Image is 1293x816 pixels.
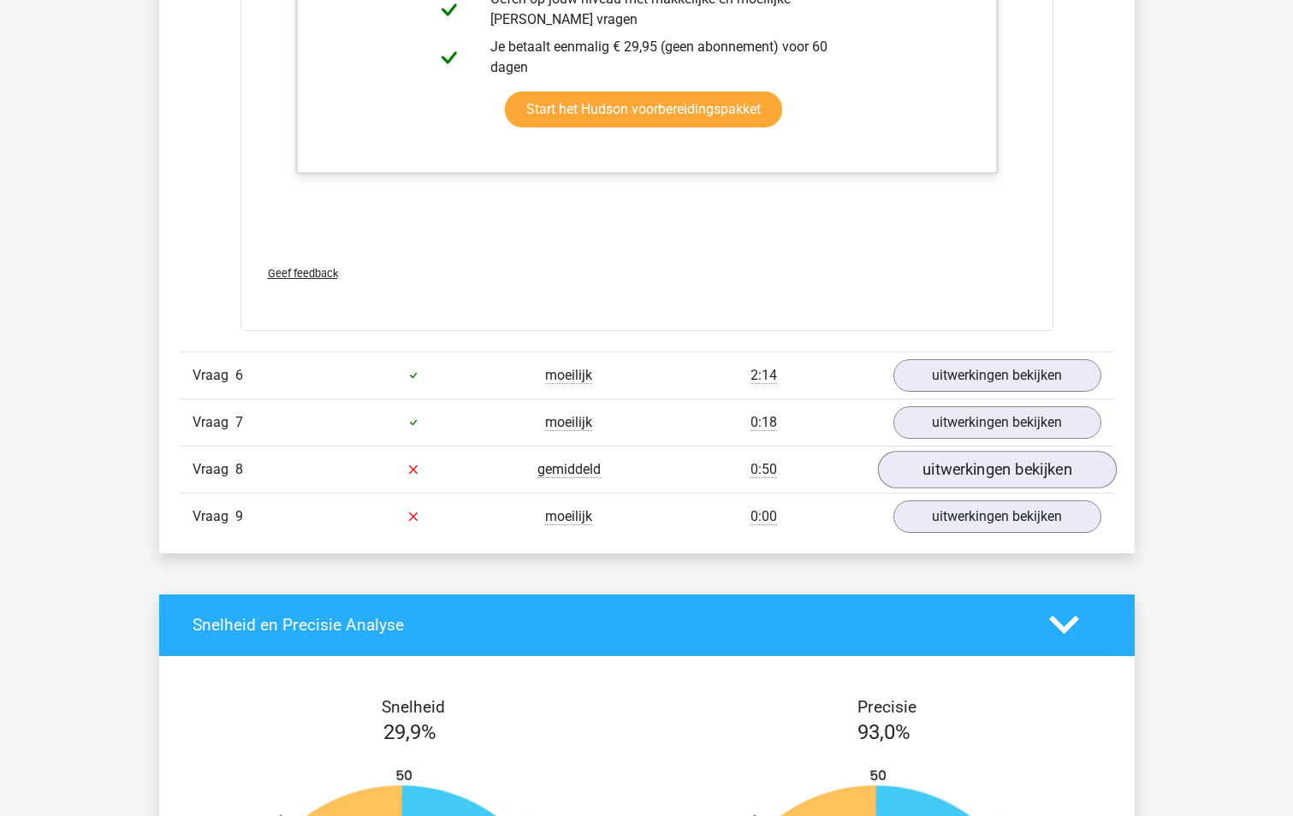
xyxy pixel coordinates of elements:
span: Vraag [193,412,235,433]
h4: Snelheid [193,697,634,717]
span: 7 [235,414,243,430]
span: 0:18 [750,414,777,431]
span: 29,9% [383,720,436,744]
a: Start het Hudson voorbereidingspakket [505,92,782,127]
span: gemiddeld [537,461,601,478]
h4: Snelheid en Precisie Analyse [193,615,1023,635]
a: uitwerkingen bekijken [893,359,1101,392]
a: uitwerkingen bekijken [877,451,1116,488]
a: uitwerkingen bekijken [893,406,1101,439]
span: Vraag [193,506,235,527]
span: 8 [235,461,243,477]
span: Geef feedback [268,267,338,280]
span: 9 [235,508,243,524]
a: uitwerkingen bekijken [893,500,1101,533]
span: Vraag [193,365,235,386]
span: moeilijk [545,508,592,525]
span: 2:14 [750,367,777,384]
span: moeilijk [545,414,592,431]
span: 0:50 [750,461,777,478]
span: 93,0% [857,720,910,744]
span: moeilijk [545,367,592,384]
span: 6 [235,367,243,383]
h4: Precisie [667,697,1108,717]
span: Vraag [193,459,235,480]
span: 0:00 [750,508,777,525]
